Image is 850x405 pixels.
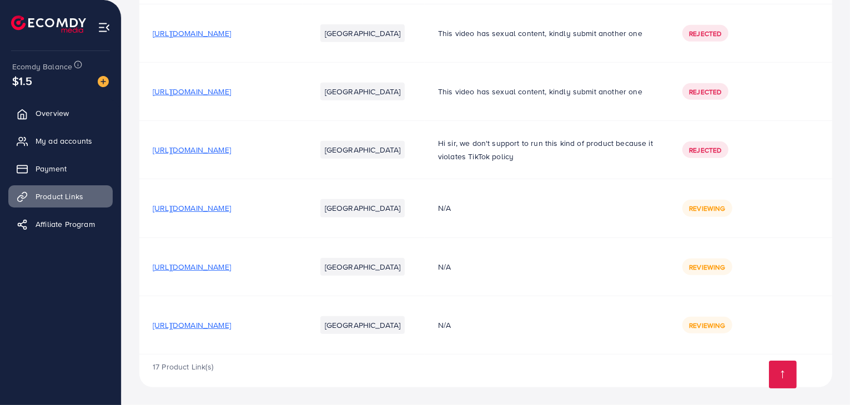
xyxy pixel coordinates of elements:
p: This video has sexual content, kindly submit another one [438,27,656,40]
a: Overview [8,102,113,124]
p: This video has sexual content, kindly submit another one [438,85,656,98]
span: Ecomdy Balance [12,61,72,72]
a: Product Links [8,185,113,207]
a: Affiliate Program [8,213,113,235]
span: Reviewing [689,204,725,213]
span: Payment [36,163,67,174]
span: N/A [438,261,451,272]
a: Payment [8,158,113,180]
iframe: Chat [803,355,842,397]
span: Overview [36,108,69,119]
img: image [98,76,109,87]
span: $1.5 [10,68,35,94]
span: Affiliate Program [36,219,95,230]
span: Product Links [36,191,83,202]
span: Reviewing [689,262,725,272]
span: N/A [438,202,451,214]
span: [URL][DOMAIN_NAME] [153,28,231,39]
li: [GEOGRAPHIC_DATA] [320,316,405,334]
li: [GEOGRAPHIC_DATA] [320,258,405,276]
img: logo [11,16,86,33]
span: My ad accounts [36,135,92,146]
li: [GEOGRAPHIC_DATA] [320,83,405,100]
span: [URL][DOMAIN_NAME] [153,202,231,214]
span: [URL][DOMAIN_NAME] [153,86,231,97]
p: Hi sir, we don't support to run this kind of product because it violates TikTok policy [438,136,656,163]
span: Reviewing [689,321,725,330]
li: [GEOGRAPHIC_DATA] [320,199,405,217]
li: [GEOGRAPHIC_DATA] [320,24,405,42]
span: Rejected [689,29,721,38]
a: My ad accounts [8,130,113,152]
span: [URL][DOMAIN_NAME] [153,144,231,155]
li: [GEOGRAPHIC_DATA] [320,141,405,159]
span: [URL][DOMAIN_NAME] [153,320,231,331]
span: [URL][DOMAIN_NAME] [153,261,231,272]
span: 17 Product Link(s) [153,361,213,372]
span: Rejected [689,145,721,155]
img: menu [98,21,110,34]
span: Rejected [689,87,721,97]
span: N/A [438,320,451,331]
